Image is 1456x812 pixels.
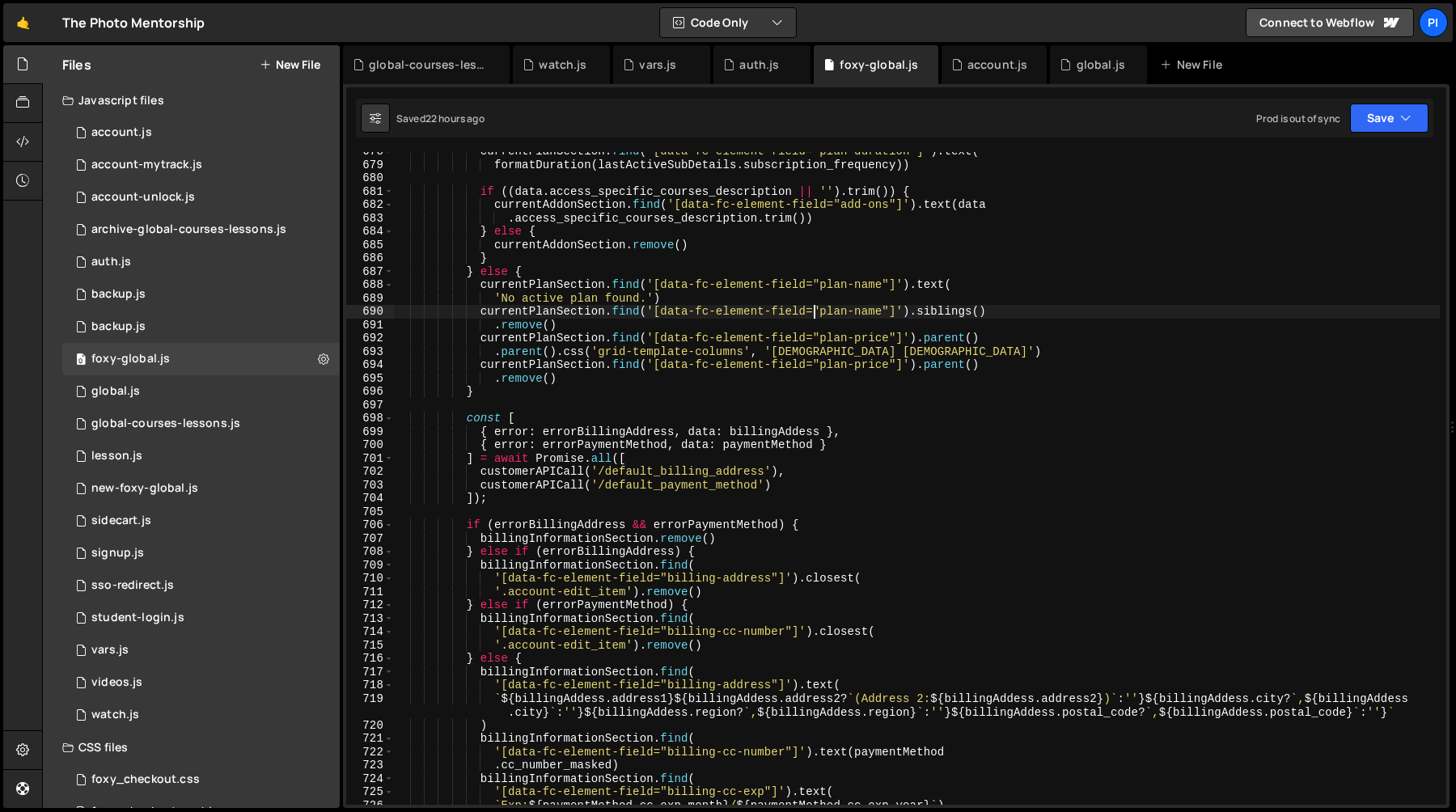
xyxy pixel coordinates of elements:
[346,652,394,666] div: 716
[62,13,205,32] div: The Photo Mentorship
[62,569,340,602] div: 13533/47004.js
[346,145,394,159] div: 678
[840,57,918,73] div: foxy-global.js
[1160,57,1228,73] div: New File
[346,465,394,479] div: 702
[346,666,394,679] div: 717
[346,625,394,639] div: 714
[91,514,151,528] div: sidecart.js
[346,759,394,772] div: 723
[91,125,152,140] div: account.js
[346,305,394,319] div: 690
[76,354,86,367] span: 0
[62,763,340,796] div: 13533/38507.css
[62,116,340,149] div: 13533/34220.js
[346,492,394,505] div: 704
[346,265,394,279] div: 687
[62,375,340,408] div: 13533/39483.js
[91,772,200,787] div: foxy_checkout.css
[62,440,340,472] div: 13533/35472.js
[1077,57,1125,73] div: global.js
[62,634,340,666] div: 13533/38978.js
[260,58,320,71] button: New File
[346,438,394,452] div: 700
[62,149,340,181] div: 13533/38628.js
[91,417,240,431] div: global-courses-lessons.js
[346,239,394,252] div: 685
[62,214,340,246] div: 13533/43968.js
[346,198,394,212] div: 682
[346,212,394,226] div: 683
[62,181,340,214] div: 13533/41206.js
[346,399,394,412] div: 697
[346,505,394,519] div: 705
[346,159,394,172] div: 679
[62,537,340,569] div: 13533/35364.js
[396,112,485,125] div: Saved
[346,746,394,759] div: 722
[62,408,340,440] div: 13533/35292.js
[62,666,340,699] div: 13533/42246.js
[660,8,796,37] button: Code Only
[346,732,394,746] div: 721
[346,358,394,372] div: 694
[346,572,394,586] div: 710
[91,578,174,593] div: sso-redirect.js
[346,586,394,599] div: 711
[967,57,1028,73] div: account.js
[62,602,340,634] div: 13533/46953.js
[346,452,394,466] div: 701
[346,612,394,626] div: 713
[346,412,394,425] div: 698
[346,385,394,399] div: 696
[91,708,139,722] div: watch.js
[346,785,394,799] div: 725
[62,278,340,311] div: 13533/45031.js
[1256,112,1340,125] div: Prod is out of sync
[91,287,146,302] div: backup.js
[346,545,394,559] div: 708
[91,675,142,690] div: videos.js
[346,559,394,573] div: 709
[62,56,91,74] h2: Files
[346,372,394,386] div: 695
[91,319,146,334] div: backup.js
[739,57,779,73] div: auth.js
[1350,104,1428,133] button: Save
[91,449,142,463] div: lesson.js
[346,692,394,719] div: 719
[91,611,184,625] div: student-login.js
[1419,8,1448,37] a: Pi
[346,292,394,306] div: 689
[91,158,202,172] div: account-mytrack.js
[346,278,394,292] div: 688
[62,699,340,731] div: 13533/38527.js
[62,343,340,375] div: 13533/34219.js
[91,255,131,269] div: auth.js
[91,352,170,366] div: foxy-global.js
[91,546,144,560] div: signup.js
[369,57,490,73] div: global-courses-lessons.js
[62,505,340,537] div: 13533/43446.js
[346,319,394,332] div: 691
[346,639,394,653] div: 715
[346,332,394,345] div: 692
[91,643,129,658] div: vars.js
[346,598,394,612] div: 712
[539,57,586,73] div: watch.js
[91,481,198,496] div: new-foxy-global.js
[91,222,286,237] div: archive-global-courses-lessons.js
[3,3,43,42] a: 🤙
[639,57,676,73] div: vars.js
[62,472,340,505] div: 13533/40053.js
[91,384,140,399] div: global.js
[346,679,394,692] div: 718
[43,84,340,116] div: Javascript files
[346,345,394,359] div: 693
[62,311,340,343] div: 13533/45030.js
[346,225,394,239] div: 684
[346,532,394,546] div: 707
[62,246,340,278] div: 13533/34034.js
[346,171,394,185] div: 680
